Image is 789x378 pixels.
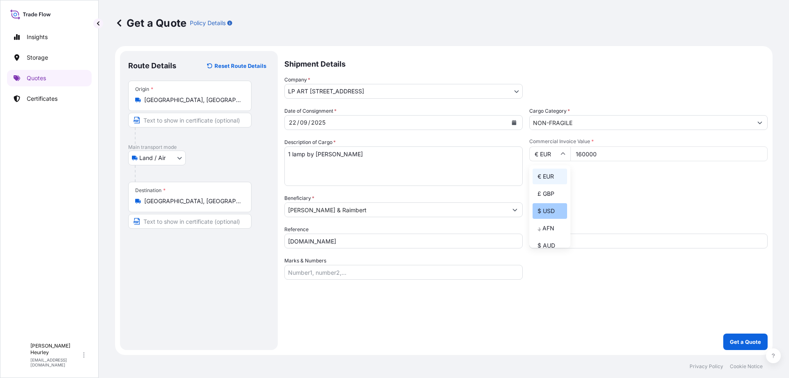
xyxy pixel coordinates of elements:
div: Origin [135,86,153,93]
p: Route Details [128,61,176,71]
span: Land / Air [139,154,166,162]
a: Certificates [7,90,92,107]
div: $ AUD [533,238,567,253]
span: LP ART [STREET_ADDRESS] [288,87,364,95]
p: Storage [27,53,48,62]
input: Number1, number2,... [284,265,523,280]
input: Select a commodity type [530,115,752,130]
div: / [297,118,299,128]
p: Policy Details [190,19,226,27]
label: Reference [284,225,309,234]
div: ؋ AFN [533,220,567,236]
button: Show suggestions [752,115,767,130]
input: Origin [144,96,241,104]
p: Get a Quote [730,338,761,346]
button: Show suggestions [508,202,522,217]
button: Calendar [508,116,521,129]
p: Reset Route Details [215,62,266,70]
input: Enter name [529,234,768,248]
a: Cookie Notice [730,363,763,370]
div: € EUR [533,169,567,184]
p: [PERSON_NAME] Heurley [30,343,81,356]
p: Get a Quote [115,16,187,30]
span: C [16,351,22,359]
label: Marks & Numbers [284,257,326,265]
span: Commercial Invoice Value [529,138,768,145]
a: Insights [7,29,92,45]
div: month, [299,118,308,128]
p: Shipment Details [284,51,768,76]
input: Text to appear on certificate [128,214,251,229]
input: Destination [144,197,241,205]
input: Text to appear on certificate [128,113,251,128]
a: Quotes [7,70,92,86]
input: Type amount [570,146,768,161]
div: day, [288,118,297,128]
p: Insights [27,33,48,41]
p: Certificates [27,95,58,103]
p: Main transport mode [128,144,270,151]
div: £ GBP [533,186,567,202]
span: Date of Consignment [284,107,337,115]
input: Full name [285,202,508,217]
a: Privacy Policy [690,363,723,370]
label: Description of Cargo [284,138,336,146]
button: LP ART [STREET_ADDRESS] [284,84,523,99]
div: Destination [135,187,166,194]
button: Get a Quote [723,334,768,350]
label: Cargo Category [529,107,570,115]
p: Quotes [27,74,46,82]
a: Storage [7,49,92,66]
button: Reset Route Details [203,59,270,72]
div: $ USD [533,203,567,219]
p: [EMAIL_ADDRESS][DOMAIN_NAME] [30,357,81,367]
label: Beneficiary [284,194,314,202]
div: / [308,118,310,128]
span: Company [284,76,310,84]
button: Select transport [128,151,186,165]
input: Your internal reference [284,234,523,248]
div: year, [310,118,326,128]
